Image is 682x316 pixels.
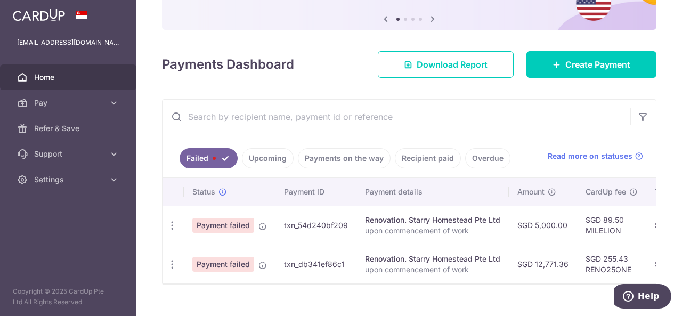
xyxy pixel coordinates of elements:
h4: Payments Dashboard [162,55,294,74]
span: CardUp fee [586,187,626,197]
iframe: Opens a widget where you can find more information [614,284,671,311]
span: Read more on statuses [548,151,632,161]
td: SGD 5,000.00 [509,206,577,245]
span: Home [34,72,104,83]
a: Recipient paid [395,148,461,168]
a: Create Payment [526,51,656,78]
input: Search by recipient name, payment id or reference [163,100,630,134]
span: Payment failed [192,218,254,233]
p: upon commencement of work [365,225,500,236]
span: Create Payment [565,58,630,71]
a: Download Report [378,51,514,78]
td: SGD 255.43 RENO25ONE [577,245,646,283]
td: SGD 12,771.36 [509,245,577,283]
img: CardUp [13,9,65,21]
span: Pay [34,98,104,108]
div: Renovation. Starry Homestead Pte Ltd [365,254,500,264]
span: Payment failed [192,257,254,272]
td: SGD 89.50 MILELION [577,206,646,245]
a: Overdue [465,148,510,168]
span: Amount [517,187,545,197]
span: Status [192,187,215,197]
p: upon commencement of work [365,264,500,275]
a: Read more on statuses [548,151,643,161]
span: Refer & Save [34,123,104,134]
a: Failed [180,148,238,168]
a: Payments on the way [298,148,391,168]
td: txn_54d240bf209 [275,206,356,245]
span: Download Report [417,58,488,71]
th: Payment ID [275,178,356,206]
span: Settings [34,174,104,185]
span: Support [34,149,104,159]
p: [EMAIL_ADDRESS][DOMAIN_NAME] [17,37,119,48]
a: Upcoming [242,148,294,168]
th: Payment details [356,178,509,206]
td: txn_db341ef86c1 [275,245,356,283]
div: Renovation. Starry Homestead Pte Ltd [365,215,500,225]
